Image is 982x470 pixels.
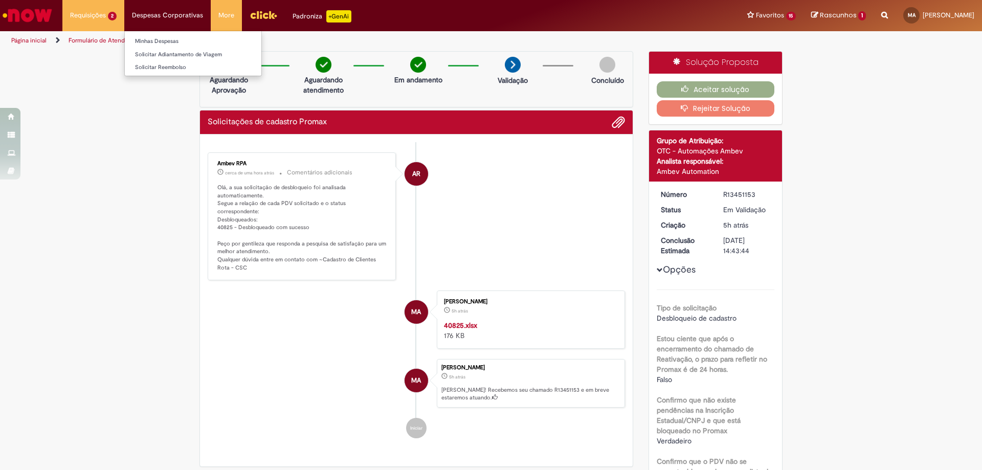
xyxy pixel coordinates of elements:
[208,359,625,408] li: Marco Aurelio Da Silva Aguiar
[299,75,348,95] p: Aguardando atendimento
[208,118,327,127] h2: Solicitações de cadastro Promax Histórico de tíquete
[657,395,741,435] b: Confirmo que não existe pendências na Inscrição Estadual/CNPJ e que está bloqueado no Promax
[405,300,428,324] div: Marco Aurelio Da Silva Aguiar
[132,10,203,20] span: Despesas Corporativas
[908,12,916,18] span: MA
[293,10,351,23] div: Padroniza
[498,75,528,85] p: Validação
[657,136,775,146] div: Grupo de Atribuição:
[444,321,477,330] a: 40825.xlsx
[225,170,274,176] time: 27/08/2025 13:11:42
[326,10,351,23] p: +GenAi
[723,189,771,199] div: R13451153
[657,375,672,384] span: Falso
[723,220,748,230] time: 27/08/2025 09:43:36
[820,10,857,20] span: Rascunhos
[756,10,784,20] span: Favoritos
[657,146,775,156] div: OTC - Automações Ambev
[108,12,117,20] span: 2
[657,166,775,176] div: Ambev Automation
[657,436,691,445] span: Verdadeiro
[505,57,521,73] img: arrow-next.png
[250,7,277,23] img: click_logo_yellow_360x200.png
[649,52,783,74] div: Solução Proposta
[444,299,614,305] div: [PERSON_NAME]
[657,81,775,98] button: Aceitar solução
[452,308,468,314] span: 5h atrás
[8,31,647,50] ul: Trilhas de página
[218,10,234,20] span: More
[612,116,625,129] button: Adicionar anexos
[411,368,421,393] span: MA
[441,386,619,402] p: [PERSON_NAME]! Recebemos seu chamado R13451153 e em breve estaremos atuando.
[723,205,771,215] div: Em Validação
[225,170,274,176] span: cerca de uma hora atrás
[449,374,465,380] span: 5h atrás
[69,36,144,44] a: Formulário de Atendimento
[287,168,352,177] small: Comentários adicionais
[786,12,796,20] span: 15
[125,49,261,60] a: Solicitar Adiantamento de Viagem
[217,161,388,167] div: Ambev RPA
[657,100,775,117] button: Rejeitar Solução
[723,235,771,256] div: [DATE] 14:43:44
[1,5,54,26] img: ServiceNow
[208,142,625,449] ul: Histórico de tíquete
[858,11,866,20] span: 1
[11,36,47,44] a: Página inicial
[657,156,775,166] div: Analista responsável:
[444,320,614,341] div: 176 KB
[405,162,428,186] div: Ambev RPA
[217,184,388,272] p: Olá, a sua solicitação de desbloqueio foi analisada automaticamente. Segue a relação de cada PDV ...
[923,11,974,19] span: [PERSON_NAME]
[410,57,426,73] img: check-circle-green.png
[657,334,767,374] b: Estou ciente que após o encerramento do chamado de Reativação, o prazo para refletir no Promax é ...
[411,300,421,324] span: MA
[723,220,748,230] span: 5h atrás
[723,220,771,230] div: 27/08/2025 09:43:36
[70,10,106,20] span: Requisições
[599,57,615,73] img: img-circle-grey.png
[653,220,716,230] dt: Criação
[441,365,619,371] div: [PERSON_NAME]
[405,369,428,392] div: Marco Aurelio Da Silva Aguiar
[125,62,261,73] a: Solicitar Reembolso
[653,189,716,199] dt: Número
[653,205,716,215] dt: Status
[394,75,442,85] p: Em andamento
[412,162,420,186] span: AR
[124,31,262,76] ul: Despesas Corporativas
[449,374,465,380] time: 27/08/2025 09:43:36
[653,235,716,256] dt: Conclusão Estimada
[204,75,254,95] p: Aguardando Aprovação
[125,36,261,47] a: Minhas Despesas
[811,11,866,20] a: Rascunhos
[657,303,717,312] b: Tipo de solicitação
[316,57,331,73] img: check-circle-green.png
[452,308,468,314] time: 27/08/2025 09:43:34
[591,75,624,85] p: Concluído
[657,314,736,323] span: Desbloqueio de cadastro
